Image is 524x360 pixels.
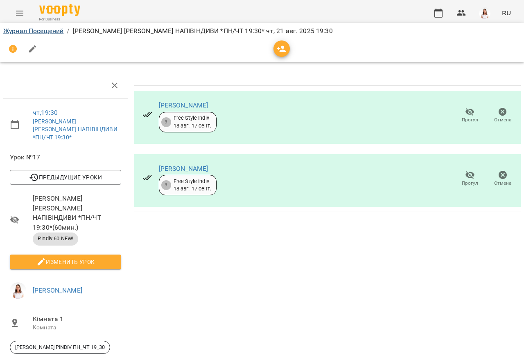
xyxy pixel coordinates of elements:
[33,286,82,294] a: [PERSON_NAME]
[16,257,115,267] span: Изменить урок
[502,9,511,17] span: RU
[3,27,63,35] a: Журнал Посещений
[161,117,171,127] div: 3
[67,26,69,36] li: /
[174,178,211,193] div: Free Style Indiv 18 авг. - 17 сент.
[159,165,208,172] a: [PERSON_NAME]
[10,152,121,162] span: Урок №17
[33,118,117,141] a: [PERSON_NAME] [PERSON_NAME] НАПІВІНДИВИ *ПН/ЧТ 19:30*
[10,282,26,299] img: 08a8fea649eb256ac8316bd63965d58e.jpg
[454,104,486,127] button: Прогул
[10,170,121,185] button: Предыдущие уроки
[73,26,333,36] p: [PERSON_NAME] [PERSON_NAME] НАПІВІНДИВИ *ПН/ЧТ 19:30* чт, 21 авг. 2025 19:30
[33,194,121,232] span: [PERSON_NAME] [PERSON_NAME] НАПІВІНДИВИ *ПН/ЧТ 19:30* ( 60 мин. )
[454,167,486,190] button: Прогул
[33,235,78,242] span: P.Indiv 60 NEW!
[479,7,490,19] img: 08a8fea649eb256ac8316bd63965d58e.jpg
[494,180,511,187] span: Отмена
[494,116,511,123] span: Отмена
[462,116,478,123] span: Прогул
[174,114,211,130] div: Free Style Indiv 18 авг. - 17 сент.
[10,3,29,23] button: Menu
[33,109,58,116] a: чт , 19:30
[39,4,80,16] img: Voopty Logo
[16,172,115,182] span: Предыдущие уроки
[39,17,80,22] span: For Business
[159,101,208,109] a: [PERSON_NAME]
[3,26,521,36] nav: breadcrumb
[10,344,110,351] span: [PERSON_NAME] PINDIV ПН_ЧТ 19_30
[33,314,121,324] span: Кімната 1
[10,341,110,354] div: [PERSON_NAME] PINDIV ПН_ЧТ 19_30
[10,255,121,269] button: Изменить урок
[486,104,519,127] button: Отмена
[33,324,121,332] p: Комната
[486,167,519,190] button: Отмена
[161,180,171,190] div: 3
[462,180,478,187] span: Прогул
[499,5,514,20] button: RU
